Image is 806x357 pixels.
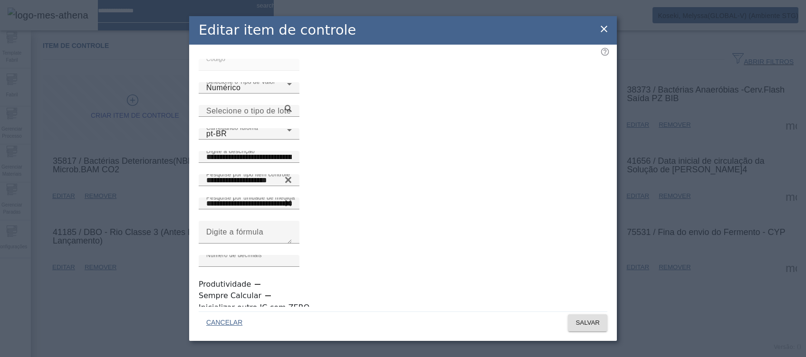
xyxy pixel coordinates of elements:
[206,318,242,328] span: CANCELAR
[206,252,262,258] mat-label: Número de decimais
[206,105,292,117] input: Number
[206,228,263,236] mat-label: Digite a fórmula
[206,84,240,92] span: Numérico
[199,20,356,40] h2: Editar item de controle
[576,318,600,328] span: SALVAR
[206,56,225,62] mat-label: Código
[199,302,311,313] label: Inicializar outro IC com ZERO
[206,130,227,138] span: pt-BR
[206,198,292,209] input: Number
[206,171,290,177] mat-label: Pesquise por tipo item controle
[206,107,291,115] mat-label: Selecione o tipo de lote
[199,279,253,290] label: Produtividade
[206,194,295,200] mat-label: Pesquise por unidade de medida
[199,290,263,301] label: Sempre Calcular
[568,314,607,331] button: SALVAR
[206,148,255,154] mat-label: Digite a descrição
[199,314,250,331] button: CANCELAR
[206,175,292,186] input: Number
